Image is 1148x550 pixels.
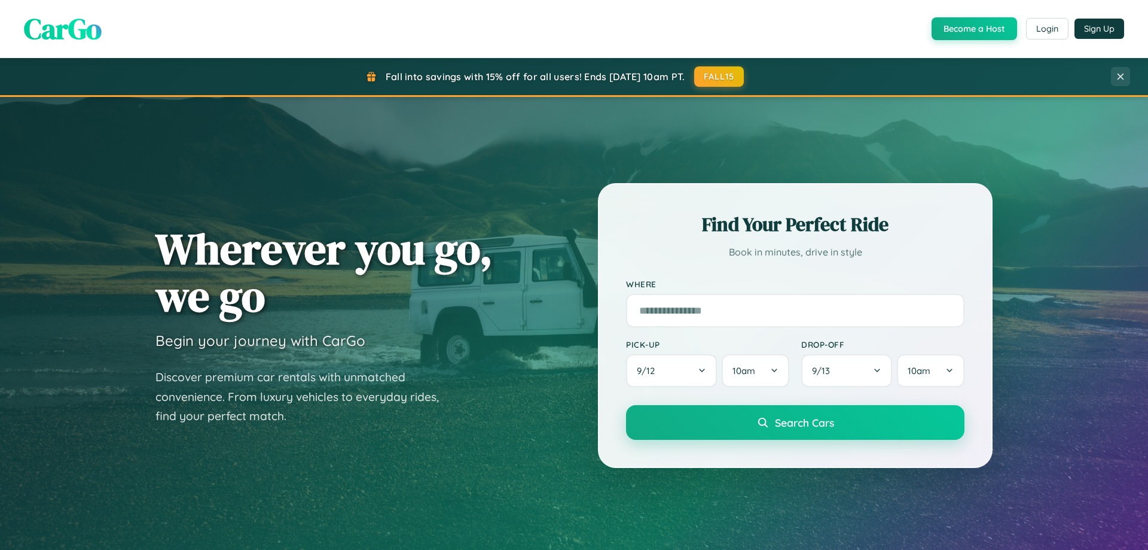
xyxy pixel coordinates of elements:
[1026,18,1068,39] button: Login
[732,365,755,376] span: 10am
[626,244,964,261] p: Book in minutes, drive in style
[626,339,789,350] label: Pick-up
[637,365,661,376] span: 9 / 12
[155,367,454,426] p: Discover premium car rentals with unmatched convenience. From luxury vehicles to everyday rides, ...
[897,354,964,387] button: 10am
[812,365,836,376] span: 9 / 13
[386,71,685,83] span: Fall into savings with 15% off for all users! Ends [DATE] 10am PT.
[626,279,964,289] label: Where
[155,332,365,350] h3: Begin your journey with CarGo
[801,354,892,387] button: 9/13
[1074,19,1124,39] button: Sign Up
[155,225,493,320] h1: Wherever you go, we go
[932,17,1017,40] button: Become a Host
[775,416,834,429] span: Search Cars
[722,354,789,387] button: 10am
[801,339,964,350] label: Drop-off
[24,9,102,48] span: CarGo
[694,66,744,87] button: FALL15
[626,405,964,440] button: Search Cars
[626,211,964,238] h2: Find Your Perfect Ride
[908,365,930,376] span: 10am
[626,354,717,387] button: 9/12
